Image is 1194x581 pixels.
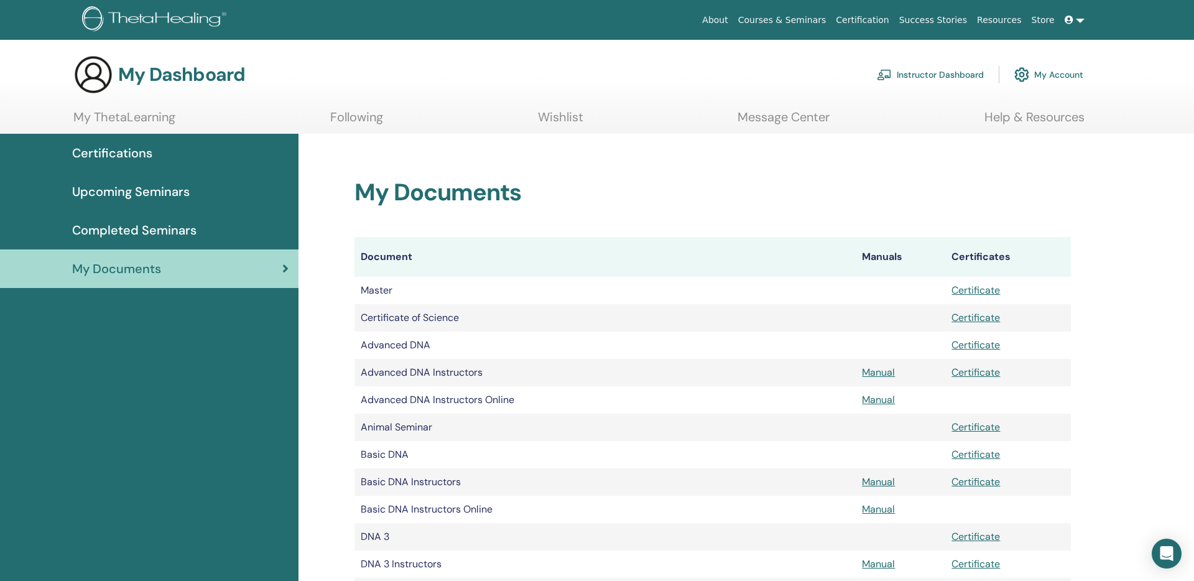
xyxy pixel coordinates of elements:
[856,237,945,277] th: Manuals
[354,414,856,441] td: Animal Seminar
[354,179,1071,207] h2: My Documents
[951,421,1000,434] a: Certificate
[972,9,1027,32] a: Resources
[951,475,1000,488] a: Certificate
[738,109,830,134] a: Message Center
[118,63,245,86] h3: My Dashboard
[862,366,895,379] a: Manual
[73,55,113,95] img: generic-user-icon.jpg
[877,61,984,88] a: Instructor Dashboard
[354,237,856,277] th: Document
[1014,64,1029,85] img: cog.svg
[877,69,892,80] img: chalkboard-teacher.svg
[354,304,856,332] td: Certificate of Science
[82,6,231,34] img: logo.png
[831,9,894,32] a: Certification
[354,496,856,523] td: Basic DNA Instructors Online
[354,523,856,551] td: DNA 3
[862,557,895,570] a: Manual
[951,311,1000,324] a: Certificate
[945,237,1071,277] th: Certificates
[951,338,1000,351] a: Certificate
[862,393,895,406] a: Manual
[354,277,856,304] td: Master
[354,359,856,386] td: Advanced DNA Instructors
[354,386,856,414] td: Advanced DNA Instructors Online
[1152,539,1182,569] div: Open Intercom Messenger
[951,557,1000,570] a: Certificate
[951,366,1000,379] a: Certificate
[984,109,1085,134] a: Help & Resources
[354,441,856,468] td: Basic DNA
[354,332,856,359] td: Advanced DNA
[1027,9,1060,32] a: Store
[354,551,856,578] td: DNA 3 Instructors
[72,144,152,162] span: Certifications
[354,468,856,496] td: Basic DNA Instructors
[72,221,197,239] span: Completed Seminars
[1014,61,1083,88] a: My Account
[733,9,831,32] a: Courses & Seminars
[73,109,175,134] a: My ThetaLearning
[894,9,972,32] a: Success Stories
[951,448,1000,461] a: Certificate
[538,109,583,134] a: Wishlist
[862,503,895,516] a: Manual
[862,475,895,488] a: Manual
[72,259,161,278] span: My Documents
[330,109,383,134] a: Following
[951,284,1000,297] a: Certificate
[697,9,733,32] a: About
[72,182,190,201] span: Upcoming Seminars
[951,530,1000,543] a: Certificate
